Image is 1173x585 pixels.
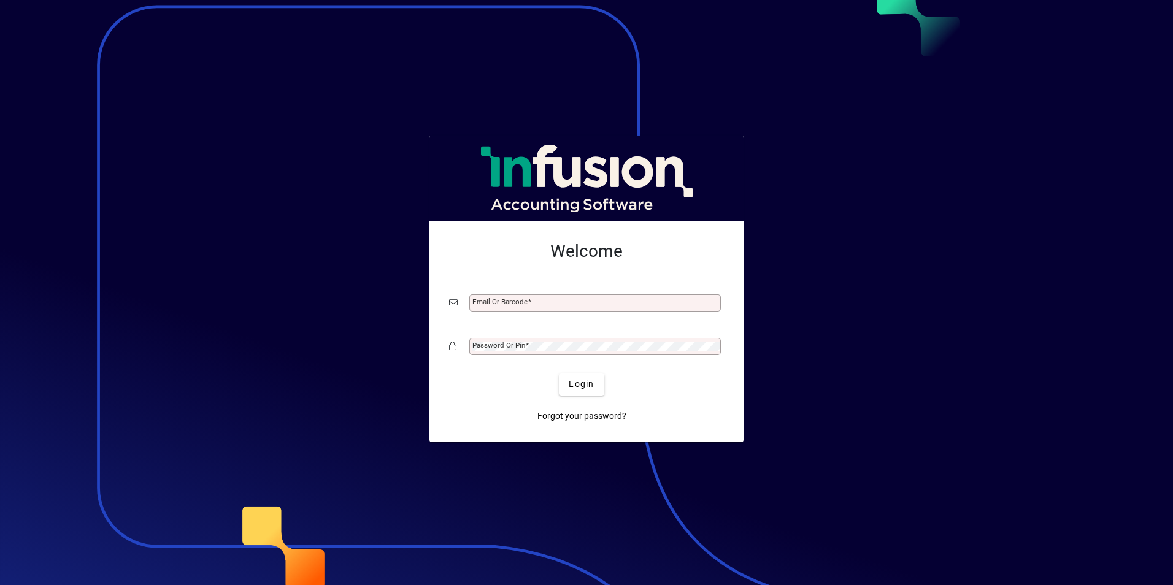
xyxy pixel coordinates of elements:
[472,297,528,306] mat-label: Email or Barcode
[533,405,631,427] a: Forgot your password?
[537,410,626,422] span: Forgot your password?
[569,378,594,391] span: Login
[472,341,525,350] mat-label: Password or Pin
[559,373,604,396] button: Login
[449,241,724,262] h2: Welcome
